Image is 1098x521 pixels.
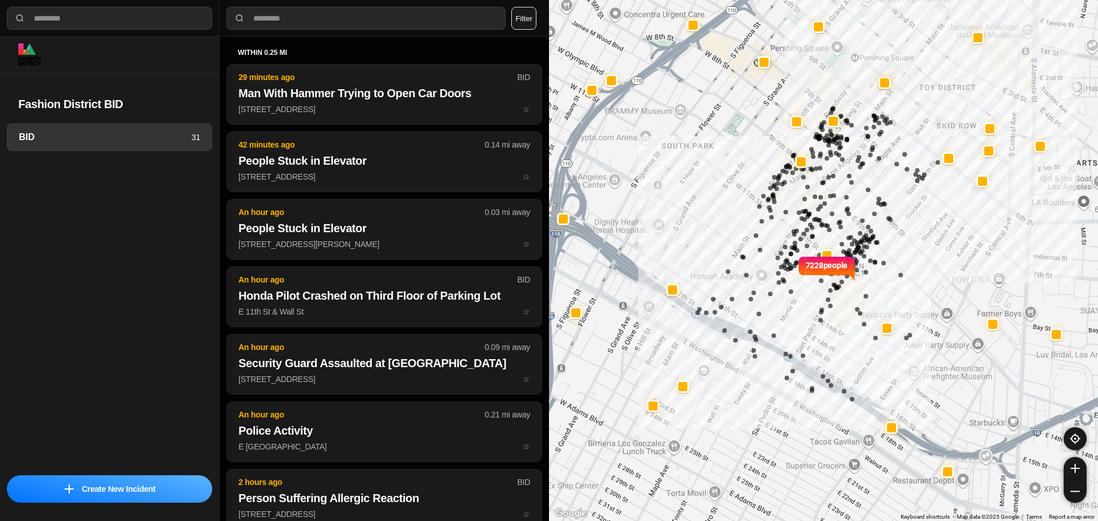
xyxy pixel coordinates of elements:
[226,172,542,181] a: 42 minutes ago0.14 mi awayPeople Stuck in Elevator[STREET_ADDRESS]star
[511,7,536,30] button: Filter
[1064,457,1087,480] button: zoom-in
[82,483,156,495] p: Create New Incident
[238,238,530,250] p: [STREET_ADDRESS][PERSON_NAME]
[238,373,530,385] p: [STREET_ADDRESS]
[485,409,530,420] p: 0.21 mi away
[1064,480,1087,503] button: zoom-out
[226,132,542,192] button: 42 minutes ago0.14 mi awayPeople Stuck in Elevator[STREET_ADDRESS]star
[226,239,542,249] a: An hour ago0.03 mi awayPeople Stuck in Elevator[STREET_ADDRESS][PERSON_NAME]star
[238,306,530,317] p: E 11th St & Wall St
[523,105,530,114] span: star
[1070,433,1080,444] img: recenter
[226,64,542,125] button: 29 minutes agoBIDMan With Hammer Trying to Open Car Doors[STREET_ADDRESS]star
[238,441,530,452] p: E [GEOGRAPHIC_DATA]
[1049,514,1095,520] a: Report a map error
[238,409,485,420] p: An hour ago
[238,48,531,57] h5: within 0.25 mi
[7,124,212,151] a: BID31
[238,355,530,371] h2: Security Guard Assaulted at [GEOGRAPHIC_DATA]
[806,260,848,285] p: 7228 people
[18,43,41,66] img: logo
[552,506,590,521] img: Google
[238,85,530,101] h2: Man With Hammer Trying to Open Car Doors
[238,341,485,353] p: An hour ago
[192,132,200,143] p: 31
[65,484,74,494] img: icon
[238,274,517,285] p: An hour ago
[238,139,485,150] p: 42 minutes ago
[14,13,26,24] img: search
[517,274,530,285] p: BID
[957,514,1019,520] span: Map data ©2025 Google
[848,255,856,280] img: notch
[517,476,530,488] p: BID
[485,206,530,218] p: 0.03 mi away
[485,139,530,150] p: 0.14 mi away
[238,71,517,83] p: 29 minutes ago
[238,288,530,304] h2: Honda Pilot Crashed on Third Floor of Parking Lot
[7,475,212,503] button: iconCreate New Incident
[797,255,806,280] img: notch
[1071,464,1080,473] img: zoom-in
[523,375,530,384] span: star
[1026,514,1042,520] a: Terms (opens in new tab)
[226,374,542,384] a: An hour ago0.09 mi awaySecurity Guard Assaulted at [GEOGRAPHIC_DATA][STREET_ADDRESS]star
[238,104,530,115] p: [STREET_ADDRESS]
[238,508,530,520] p: [STREET_ADDRESS]
[523,240,530,249] span: star
[238,153,530,169] h2: People Stuck in Elevator
[226,104,542,114] a: 29 minutes agoBIDMan With Hammer Trying to Open Car Doors[STREET_ADDRESS]star
[523,442,530,451] span: star
[1071,487,1080,496] img: zoom-out
[523,510,530,519] span: star
[485,341,530,353] p: 0.09 mi away
[226,401,542,462] button: An hour ago0.21 mi awayPolice ActivityE [GEOGRAPHIC_DATA]star
[238,476,517,488] p: 2 hours ago
[238,423,530,439] h2: Police Activity
[19,130,192,144] h3: BID
[238,220,530,236] h2: People Stuck in Elevator
[238,171,530,182] p: [STREET_ADDRESS]
[234,13,245,24] img: search
[226,199,542,260] button: An hour ago0.03 mi awayPeople Stuck in Elevator[STREET_ADDRESS][PERSON_NAME]star
[238,206,485,218] p: An hour ago
[1064,427,1087,450] button: recenter
[901,513,950,521] button: Keyboard shortcuts
[523,172,530,181] span: star
[18,96,201,112] h2: Fashion District BID
[226,509,542,519] a: 2 hours agoBIDPerson Suffering Allergic Reaction[STREET_ADDRESS]star
[523,307,530,316] span: star
[226,442,542,451] a: An hour ago0.21 mi awayPolice ActivityE [GEOGRAPHIC_DATA]star
[238,490,530,506] h2: Person Suffering Allergic Reaction
[226,307,542,316] a: An hour agoBIDHonda Pilot Crashed on Third Floor of Parking LotE 11th St & Wall Ststar
[517,71,530,83] p: BID
[552,506,590,521] a: Open this area in Google Maps (opens a new window)
[226,267,542,327] button: An hour agoBIDHonda Pilot Crashed on Third Floor of Parking LotE 11th St & Wall Ststar
[226,334,542,395] button: An hour ago0.09 mi awaySecurity Guard Assaulted at [GEOGRAPHIC_DATA][STREET_ADDRESS]star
